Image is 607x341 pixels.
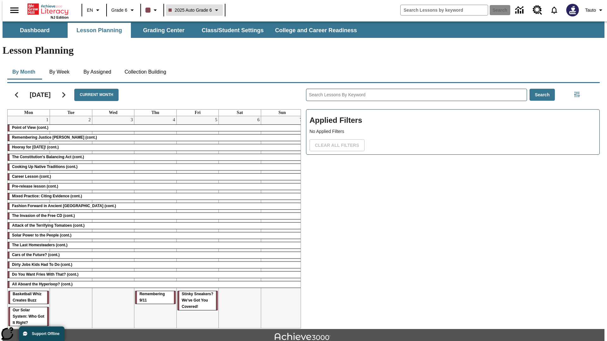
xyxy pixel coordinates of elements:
[28,2,69,19] div: Home
[12,145,59,149] span: Hooray for Constitution Day! (cont.)
[8,183,303,190] div: Pre-release lesson (cont.)
[166,4,223,16] button: Class: 2025 Auto Grade 6, Select your class
[30,91,51,99] h2: [DATE]
[78,64,116,80] button: By Assigned
[197,23,269,38] button: Class/Student Settings
[7,64,40,80] button: By Month
[401,5,488,15] input: search field
[546,2,562,18] a: Notifications
[236,110,244,116] a: Saturday
[182,292,213,309] span: Stinky Sneakers? We've Got You Covered!
[12,155,84,159] span: The Constitution's Balancing Act (cont.)
[134,116,177,329] td: September 4, 2025
[92,116,134,329] td: September 3, 2025
[193,110,202,116] a: Friday
[111,7,127,14] span: Grade 6
[28,3,69,15] a: Home
[219,116,261,329] td: September 6, 2025
[51,15,69,19] span: NJ Edition
[12,194,82,198] span: Mixed Practice: Citing Evidence (cont.)
[8,135,303,141] div: Remembering Justice O'Connor (cont.)
[13,292,41,302] span: Basketball Whiz Creates Buzz
[2,81,301,328] div: Calendar
[129,116,134,124] a: September 3, 2025
[5,1,24,20] button: Open side menu
[44,64,75,80] button: By Week
[529,2,546,19] a: Resource Center, Will open in new tab
[3,23,66,38] button: Dashboard
[583,4,607,16] button: Profile/Settings
[12,174,51,179] span: Career Lesson (cont.)
[12,272,78,277] span: Do You Want Fries With That? (cont.)
[12,253,60,257] span: Cars of the Future? (cont.)
[9,87,25,103] button: Previous
[8,154,303,160] div: The Constitution's Balancing Act (cont.)
[177,291,218,310] div: Stinky Sneakers? We've Got You Covered!
[32,332,59,336] span: Support Offline
[12,165,77,169] span: Cooking Up Native Traditions (cont.)
[3,45,604,56] h1: Lesson Planning
[530,89,555,101] button: Search
[176,116,219,329] td: September 5, 2025
[310,128,596,135] p: No Applied Filters
[8,232,303,239] div: Solar Power to the People (cont.)
[301,81,600,328] div: Search
[132,23,195,38] button: Grading Center
[169,7,212,14] span: 2025 Auto Grade 6
[8,262,303,268] div: Dirty Jobs Kids Had To Do (cont.)
[261,116,303,329] td: September 7, 2025
[74,89,119,101] button: Current Month
[68,23,131,38] button: Lesson Planning
[87,7,93,14] span: EN
[66,110,76,116] a: Tuesday
[298,116,303,124] a: September 7, 2025
[306,109,600,155] div: Applied Filters
[13,308,44,325] span: Our Solar System: Who Got It Right?
[12,135,97,140] span: Remembering Justice O'Connor (cont.)
[3,21,604,38] div: SubNavbar
[12,204,116,208] span: Fashion Forward in Ancient Rome (cont.)
[8,291,49,304] div: Basketball Whiz Creates Buzz
[8,125,303,131] div: Point of View (cont.)
[12,243,67,247] span: The Last Homesteaders (cont.)
[45,116,50,124] a: September 1, 2025
[512,2,529,19] a: Data Center
[12,262,72,267] span: Dirty Jobs Kids Had To Do (cont.)
[562,2,583,18] button: Select a new avatar
[8,193,303,200] div: Mixed Practice: Citing Evidence (cont.)
[12,125,48,130] span: Point of View (cont.)
[12,223,85,228] span: Attack of the Terrifying Tomatoes (cont.)
[87,116,92,124] a: September 2, 2025
[8,272,303,278] div: Do You Want Fries With That? (cont.)
[277,110,287,116] a: Sunday
[12,282,73,286] span: All Aboard the Hyperloop? (cont.)
[270,23,362,38] button: College and Career Readiness
[585,7,596,14] span: Tauto
[8,144,303,151] div: Hooray for Constitution Day! (cont.)
[19,326,64,341] button: Support Offline
[8,281,303,288] div: All Aboard the Hyperloop? (cont.)
[8,213,303,219] div: The Invasion of the Free CD (cont.)
[8,174,303,180] div: Career Lesson (cont.)
[56,87,72,103] button: Next
[256,116,261,124] a: September 6, 2025
[571,88,583,101] button: Filters Side menu
[8,307,49,326] div: Our Solar System: Who Got It Right?
[120,64,171,80] button: Collection Building
[107,110,119,116] a: Wednesday
[139,292,165,302] span: Remembering 9/11
[84,4,104,16] button: Language: EN, Select a language
[12,184,58,188] span: Pre-release lesson (cont.)
[50,116,92,329] td: September 2, 2025
[8,223,303,229] div: Attack of the Terrifying Tomatoes (cont.)
[150,110,161,116] a: Thursday
[23,110,34,116] a: Monday
[143,4,162,16] button: Class color is dark brown. Change class color
[8,116,50,329] td: September 1, 2025
[8,252,303,258] div: Cars of the Future? (cont.)
[8,164,303,170] div: Cooking Up Native Traditions (cont.)
[8,242,303,248] div: The Last Homesteaders (cont.)
[12,213,75,218] span: The Invasion of the Free CD (cont.)
[310,113,596,128] h2: Applied Filters
[3,23,363,38] div: SubNavbar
